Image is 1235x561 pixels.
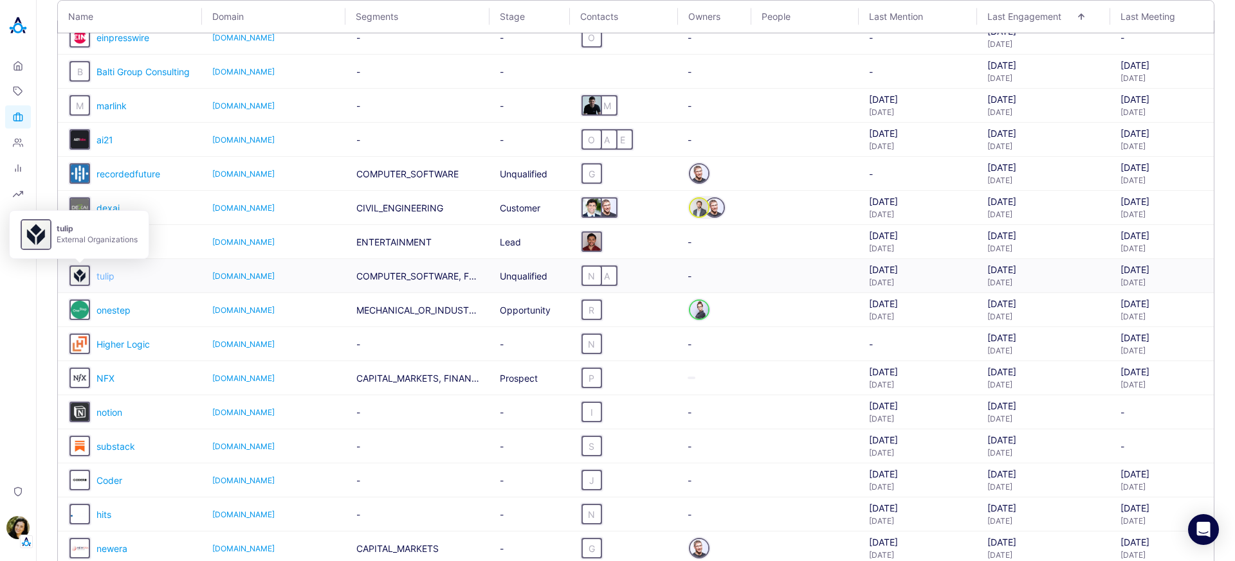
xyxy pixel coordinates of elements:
button: Yuval Gonczarowski [689,163,709,184]
button: NFX [69,368,90,388]
img: Anthony Tayoun [583,199,601,217]
img: einpresswire [71,28,89,46]
div: [DATE] [987,94,1100,105]
th: Last Meeting [1110,1,1214,33]
span: Balti Group Consulting [96,66,190,77]
td: - [346,395,490,429]
div: [DATE] [1121,94,1203,105]
div: [DATE] [987,141,1100,151]
a: [DOMAIN_NAME] [212,169,336,179]
a: [DOMAIN_NAME] [212,544,336,553]
a: tulip [96,271,114,281]
div: M [598,96,616,114]
div: [DATE] [869,312,967,321]
div: [DATE] [1121,60,1203,71]
div: N [583,505,601,523]
button: E [612,129,633,150]
img: hits [71,505,89,523]
div: [DATE] [987,60,1100,71]
div: [DATE] [987,209,1100,219]
button: Yuval Gonczarowski [597,197,617,218]
div: [DATE] [1121,332,1203,343]
button: N [581,334,602,354]
img: Tenant Logo [20,535,33,548]
td: - [346,55,490,89]
div: Go to person's profile [704,197,725,218]
img: Yuval Gonczarowski [690,539,708,557]
th: Last Engagement [977,1,1110,33]
img: dexai [71,199,89,217]
th: Owners [678,1,751,33]
button: I [581,402,602,422]
td: CIVIL_ENGINEERING [346,191,490,225]
th: Last Mention [859,1,976,33]
td: - [489,89,569,123]
div: J [583,471,601,489]
div: [DATE] [869,94,967,105]
span: Coder [96,475,122,486]
div: Go to organization's profile [69,334,90,354]
td: - [859,55,977,89]
div: [DATE] [987,366,1100,377]
div: [DATE] [869,414,967,423]
div: [DATE] [987,196,1100,207]
div: [DATE] [869,107,967,117]
button: B [69,61,90,82]
img: Liron Bercovich [583,96,601,114]
button: A [597,129,617,150]
button: P [581,368,602,388]
a: organization badge [69,197,85,218]
div: [DATE] [987,244,1100,253]
td: - [346,463,490,497]
div: [DATE] [987,162,1100,173]
a: einpresswire [96,32,149,43]
div: M [71,96,89,114]
b: tulip [57,224,138,235]
span: Owners [688,11,727,22]
td: - [1110,21,1214,55]
th: Name [58,1,202,33]
div: Go to organization's profile [69,265,90,286]
img: tulip [71,267,89,285]
a: dexai [96,202,120,213]
img: Akooda Logo [5,13,31,39]
div: [DATE] [987,332,1100,343]
div: [DATE] [1121,162,1203,173]
td: - [677,429,751,463]
div: Go to organization's profile [69,538,90,558]
a: organization badge [69,402,85,422]
a: [DOMAIN_NAME] [212,67,336,76]
div: [DATE] [869,366,967,377]
td: - [489,55,569,89]
td: - [677,259,751,293]
div: [DATE] [987,107,1100,117]
div: Go to organization's profile [69,61,90,82]
button: Yuval Gonczarowski [689,538,709,558]
div: B [71,62,89,80]
div: [DATE] [1121,244,1203,253]
div: [DATE] [1121,141,1203,151]
span: recordedfuture [96,168,160,179]
div: [DATE] [1121,264,1203,275]
div: [DATE] [1121,298,1203,309]
div: A [598,267,616,285]
div: A [598,130,616,148]
button: hits [69,504,90,524]
a: ai21 [96,134,113,145]
button: einpresswire [69,27,90,48]
button: G [581,163,602,184]
div: [DATE] [987,448,1100,458]
div: P [583,369,601,387]
div: [DATE] [869,278,967,287]
td: - [677,21,751,55]
div: [DATE] [869,196,967,207]
td: - [489,429,569,463]
a: marlink [96,100,127,111]
div: [DATE] [869,264,967,275]
span: Segments [356,11,465,22]
img: Ilana Djemal [6,516,30,539]
td: - [489,123,569,157]
div: Go to person's profile [689,299,709,320]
